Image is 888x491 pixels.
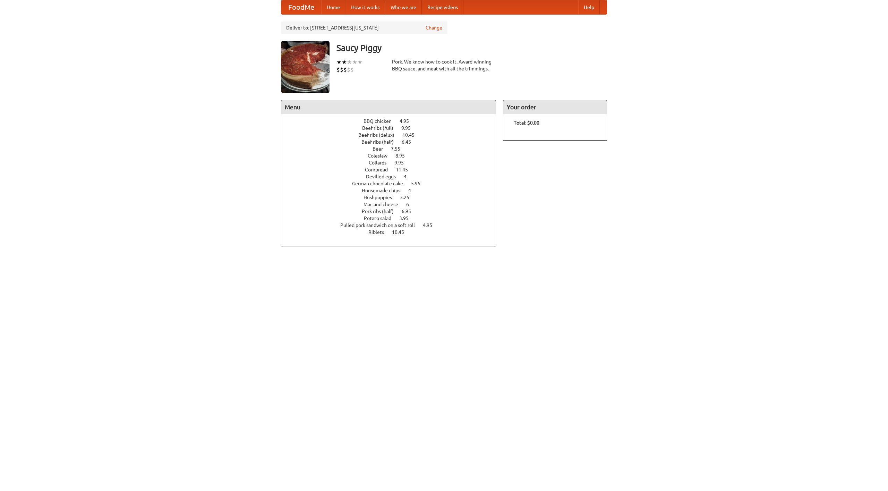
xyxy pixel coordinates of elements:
span: Housemade chips [362,188,407,193]
a: Potato salad 3.95 [364,215,421,221]
span: Pork ribs (half) [362,209,401,214]
span: Mac and cheese [364,202,405,207]
li: ★ [336,58,342,66]
h4: Menu [281,100,496,114]
a: Beer 7.55 [373,146,413,152]
a: Hushpuppies 3.25 [364,195,422,200]
a: German chocolate cake 5.95 [352,181,433,186]
a: Beef ribs (full) 9.95 [362,125,424,131]
img: angular.jpg [281,41,330,93]
a: Coleslaw 8.95 [368,153,418,159]
b: Total: $0.00 [514,120,539,126]
span: Riblets [368,229,391,235]
a: BBQ chicken 4.95 [364,118,422,124]
span: 9.95 [401,125,418,131]
span: Pulled pork sandwich on a soft roll [340,222,422,228]
span: 4 [404,174,413,179]
span: 4.95 [423,222,439,228]
a: Riblets 10.45 [368,229,417,235]
a: Who we are [385,0,422,14]
div: Pork. We know how to cook it. Award-winning BBQ sauce, and meat with all the trimmings. [392,58,496,72]
span: 6.45 [402,139,418,145]
span: 4 [408,188,418,193]
a: Pulled pork sandwich on a soft roll 4.95 [340,222,445,228]
li: ★ [357,58,362,66]
span: Coleslaw [368,153,394,159]
a: Pork ribs (half) 6.95 [362,209,424,214]
li: ★ [347,58,352,66]
span: 7.55 [391,146,407,152]
span: 5.95 [411,181,427,186]
a: Housemade chips 4 [362,188,424,193]
span: Beef ribs (delux) [358,132,401,138]
span: Beer [373,146,390,152]
span: Beef ribs (full) [362,125,400,131]
span: German chocolate cake [352,181,410,186]
span: 3.25 [400,195,416,200]
span: Hushpuppies [364,195,399,200]
a: Help [578,0,600,14]
a: Beef ribs (half) 6.45 [361,139,424,145]
a: Beef ribs (delux) 10.45 [358,132,427,138]
div: Deliver to: [STREET_ADDRESS][US_STATE] [281,22,447,34]
span: 10.45 [402,132,421,138]
li: $ [336,66,340,74]
span: Potato salad [364,215,398,221]
span: 11.45 [396,167,415,172]
span: 8.95 [395,153,412,159]
a: Collards 9.95 [369,160,417,166]
span: 10.45 [392,229,411,235]
span: 6.95 [402,209,418,214]
span: BBQ chicken [364,118,399,124]
h4: Your order [503,100,607,114]
a: How it works [345,0,385,14]
a: FoodMe [281,0,321,14]
a: Change [426,24,442,31]
li: $ [347,66,350,74]
h3: Saucy Piggy [336,41,607,55]
a: Recipe videos [422,0,463,14]
span: Cornbread [365,167,395,172]
span: Beef ribs (half) [361,139,401,145]
span: Collards [369,160,393,166]
span: Devilled eggs [366,174,403,179]
span: 4.95 [400,118,416,124]
li: $ [340,66,343,74]
li: ★ [352,58,357,66]
span: 3.95 [399,215,416,221]
a: Mac and cheese 6 [364,202,422,207]
span: 6 [406,202,416,207]
li: ★ [342,58,347,66]
li: $ [343,66,347,74]
span: 9.95 [394,160,411,166]
a: Home [321,0,345,14]
a: Cornbread 11.45 [365,167,421,172]
li: $ [350,66,354,74]
a: Devilled eggs 4 [366,174,419,179]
